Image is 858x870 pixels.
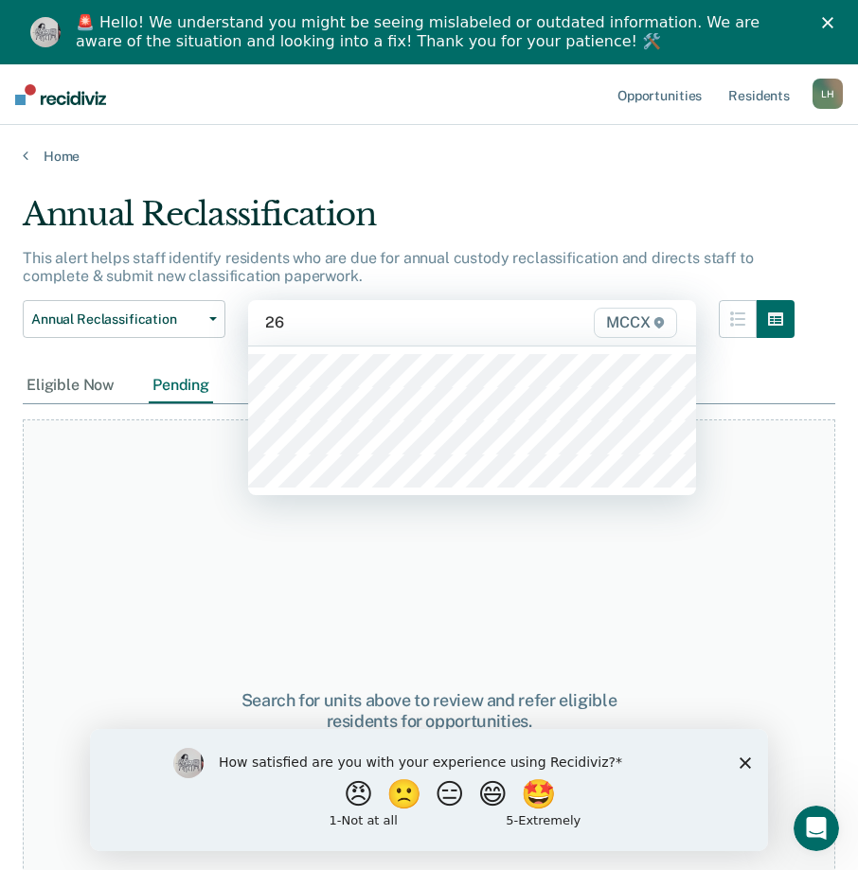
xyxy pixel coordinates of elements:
[23,368,118,403] div: Eligible Now
[724,64,794,125] a: Residents
[31,311,202,328] span: Annual Reclassification
[23,300,225,338] button: Annual Reclassification
[226,690,632,731] div: Search for units above to review and refer eligible residents for opportunities.
[23,249,753,285] p: This alert helps staff identify residents who are due for annual custody reclassification and dir...
[23,148,835,165] a: Home
[76,13,797,51] div: 🚨 Hello! We understand you might be seeing mislabeled or outdated information. We are aware of th...
[813,79,843,109] button: LH
[15,84,106,105] img: Recidiviz
[822,17,841,28] div: Close
[90,729,768,851] iframe: Survey by Kim from Recidiviz
[594,308,677,338] span: MCCX
[149,368,213,403] div: Pending
[30,17,61,47] img: Profile image for Kim
[614,64,706,125] a: Opportunities
[794,806,839,851] iframe: Intercom live chat
[813,79,843,109] div: L H
[23,195,795,249] div: Annual Reclassification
